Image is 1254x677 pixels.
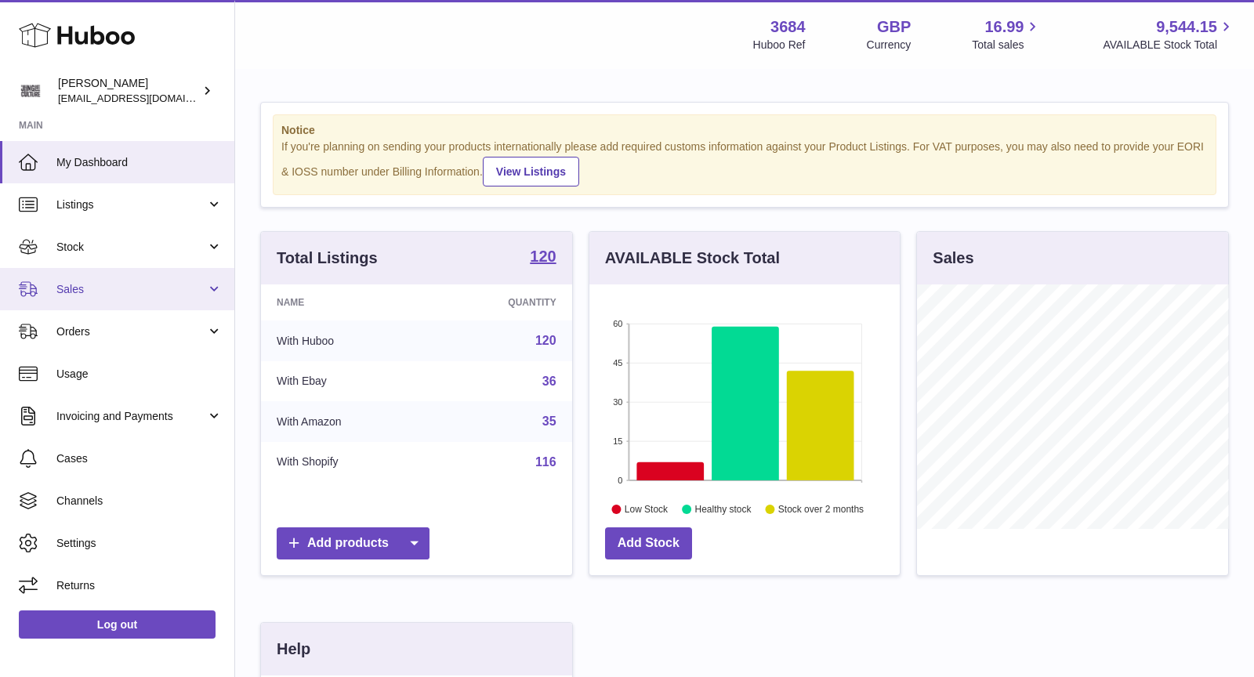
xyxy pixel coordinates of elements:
[542,415,556,428] a: 35
[58,92,230,104] span: [EMAIL_ADDRESS][DOMAIN_NAME]
[261,401,431,442] td: With Amazon
[431,284,572,320] th: Quantity
[530,248,556,264] strong: 120
[753,38,806,52] div: Huboo Ref
[605,248,780,269] h3: AVAILABLE Stock Total
[933,248,973,269] h3: Sales
[867,38,912,52] div: Currency
[56,197,206,212] span: Listings
[1103,16,1235,52] a: 9,544.15 AVAILABLE Stock Total
[972,38,1042,52] span: Total sales
[56,494,223,509] span: Channels
[261,320,431,361] td: With Huboo
[1103,38,1235,52] span: AVAILABLE Stock Total
[613,319,622,328] text: 60
[281,123,1208,138] strong: Notice
[261,284,431,320] th: Name
[56,367,223,382] span: Usage
[530,248,556,267] a: 120
[542,375,556,388] a: 36
[56,578,223,593] span: Returns
[56,451,223,466] span: Cases
[770,16,806,38] strong: 3684
[972,16,1042,52] a: 16.99 Total sales
[277,527,429,559] a: Add products
[261,442,431,483] td: With Shopify
[19,79,42,103] img: theinternationalventure@gmail.com
[877,16,911,38] strong: GBP
[277,248,378,269] h3: Total Listings
[625,504,669,515] text: Low Stock
[56,536,223,551] span: Settings
[694,504,752,515] text: Healthy stock
[535,455,556,469] a: 116
[19,610,216,639] a: Log out
[56,282,206,297] span: Sales
[605,527,692,559] a: Add Stock
[613,358,622,367] text: 45
[535,334,556,347] a: 120
[56,324,206,339] span: Orders
[618,476,622,485] text: 0
[56,155,223,170] span: My Dashboard
[778,504,864,515] text: Stock over 2 months
[281,139,1208,186] div: If you're planning on sending your products internationally please add required customs informati...
[483,157,579,186] a: View Listings
[58,76,199,106] div: [PERSON_NAME]
[56,409,206,424] span: Invoicing and Payments
[613,397,622,407] text: 30
[1156,16,1217,38] span: 9,544.15
[984,16,1024,38] span: 16.99
[261,361,431,402] td: With Ebay
[56,240,206,255] span: Stock
[277,639,310,660] h3: Help
[613,436,622,446] text: 15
